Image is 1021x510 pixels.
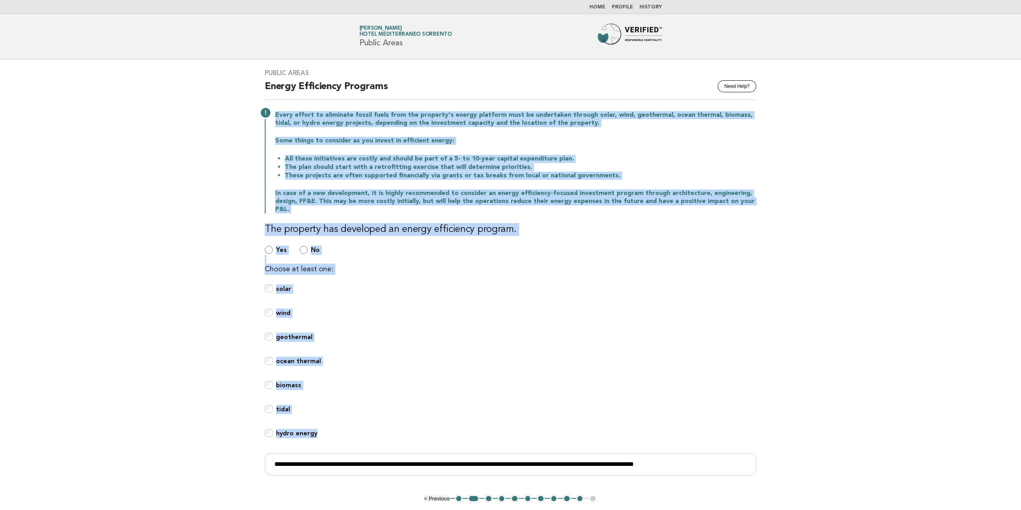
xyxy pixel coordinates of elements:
h3: Public Areas [265,69,756,77]
h1: Public Areas [359,26,452,47]
b: ocean thermal [276,357,321,365]
p: Choose at least one: [265,264,756,275]
button: 7 [537,495,545,503]
b: tidal [276,405,290,413]
b: geothermal [276,333,313,341]
a: [PERSON_NAME]Hotel Mediterraneo Sorrento [359,26,452,37]
button: 2 [468,495,479,503]
p: In case of a new development, it is highly recommended to consider an energy efficiency-focused i... [275,189,756,213]
button: 6 [524,495,532,503]
button: 1 [455,495,463,503]
b: hydro energy [276,429,317,437]
a: Home [589,5,605,10]
b: No [311,246,320,254]
a: Profile [612,5,633,10]
a: History [639,5,662,10]
h2: Energy Efficiency Programs [265,80,756,100]
button: 10 [576,495,584,503]
button: < Previous [424,496,449,502]
img: Forbes Travel Guide [598,24,662,49]
b: solar [276,285,291,293]
li: All these initiatives are costly and should be part of a 5- to 10-year capital expenditure plan. [285,154,756,163]
p: Some things to consider as you invest in efficient energy: [275,137,756,145]
b: biomass [276,381,301,389]
button: 3 [485,495,493,503]
button: 8 [550,495,558,503]
p: Every effort to eliminate fossil fuels from the property's energy platform must be undertaken thr... [275,111,756,127]
b: Yes [276,246,287,254]
h3: The property has developed an energy efficiency program. [265,223,756,236]
button: Need Help? [718,80,756,92]
b: wind [276,309,290,317]
li: These projects are often supported financially via grants or tax breaks from local or national go... [285,171,756,180]
li: The plan should start with a retrofitting exercise that will determine priorities. [285,163,756,171]
button: 5 [511,495,519,503]
button: 9 [563,495,571,503]
span: Hotel Mediterraneo Sorrento [359,32,452,37]
button: 4 [498,495,506,503]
